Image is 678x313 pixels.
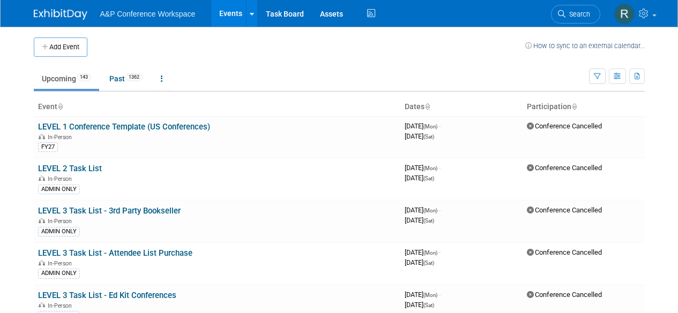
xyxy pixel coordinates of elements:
[405,301,434,309] span: [DATE]
[38,227,80,236] div: ADMIN ONLY
[39,175,45,181] img: In-Person Event
[405,206,441,214] span: [DATE]
[565,10,590,18] span: Search
[527,248,602,256] span: Conference Cancelled
[423,208,437,213] span: (Mon)
[39,302,45,308] img: In-Person Event
[38,164,102,173] a: LEVEL 2 Task List
[34,37,87,57] button: Add Event
[439,206,441,214] span: -
[405,216,434,224] span: [DATE]
[527,206,602,214] span: Conference Cancelled
[48,302,75,309] span: In-Person
[439,291,441,299] span: -
[39,218,45,223] img: In-Person Event
[405,132,434,140] span: [DATE]
[423,124,437,129] span: (Mon)
[77,73,91,81] span: 143
[423,260,434,266] span: (Sat)
[423,250,437,256] span: (Mon)
[38,269,80,278] div: ADMIN ONLY
[125,73,143,81] span: 1362
[38,122,210,132] a: LEVEL 1 Conference Template (US Conferences)
[527,164,602,172] span: Conference Cancelled
[400,98,523,116] th: Dates
[439,248,441,256] span: -
[34,9,87,20] img: ExhibitDay
[551,5,600,24] a: Search
[424,102,430,111] a: Sort by Start Date
[38,291,176,300] a: LEVEL 3 Task List - Ed Kit Conferences
[57,102,63,111] a: Sort by Event Name
[34,98,400,116] th: Event
[439,122,441,130] span: -
[38,185,80,194] div: ADMIN ONLY
[48,134,75,141] span: In-Person
[38,248,192,258] a: LEVEL 3 Task List - Attendee List Purchase
[423,292,437,298] span: (Mon)
[38,142,58,152] div: FY27
[614,4,635,24] img: Ryan Dradzynski
[38,206,181,216] a: LEVEL 3 Task List - 3rd Party Bookseller
[405,164,441,172] span: [DATE]
[48,175,75,182] span: In-Person
[405,291,441,299] span: [DATE]
[39,260,45,265] img: In-Person Event
[405,174,434,182] span: [DATE]
[527,291,602,299] span: Conference Cancelled
[423,134,434,140] span: (Sat)
[100,10,196,18] span: A&P Conference Workspace
[101,68,151,89] a: Past1362
[405,248,441,256] span: [DATE]
[523,98,645,116] th: Participation
[439,164,441,172] span: -
[525,42,645,50] a: How to sync to an external calendar...
[48,260,75,267] span: In-Person
[34,68,99,89] a: Upcoming143
[423,302,434,308] span: (Sat)
[39,134,45,139] img: In-Person Event
[423,165,437,171] span: (Mon)
[405,258,434,266] span: [DATE]
[48,218,75,225] span: In-Person
[405,122,441,130] span: [DATE]
[527,122,602,130] span: Conference Cancelled
[423,218,434,224] span: (Sat)
[423,175,434,181] span: (Sat)
[571,102,577,111] a: Sort by Participation Type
